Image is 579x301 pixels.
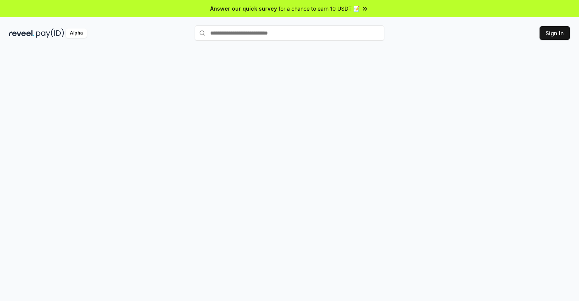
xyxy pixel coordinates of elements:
[36,28,64,38] img: pay_id
[278,5,360,13] span: for a chance to earn 10 USDT 📝
[66,28,87,38] div: Alpha
[210,5,277,13] span: Answer our quick survey
[540,26,570,40] button: Sign In
[9,28,35,38] img: reveel_dark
